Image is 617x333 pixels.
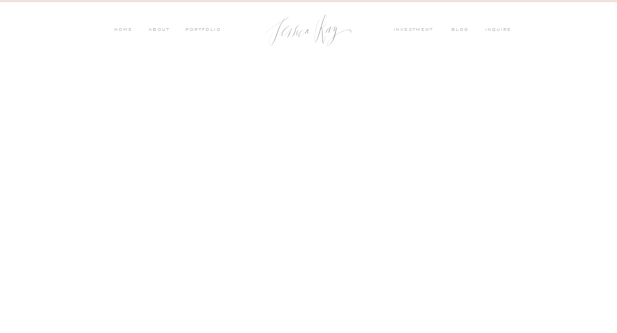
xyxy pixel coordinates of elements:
a: PORTFOLIO [184,26,221,34]
a: investment [394,26,437,34]
a: blog [451,26,475,34]
a: HOME [114,26,133,34]
a: ABOUT [146,26,170,34]
a: inquire [485,26,516,34]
